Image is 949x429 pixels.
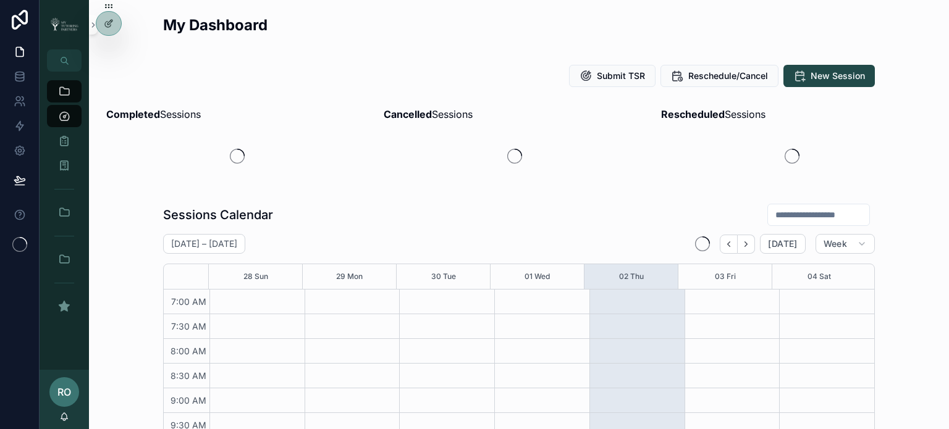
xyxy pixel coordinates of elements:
[720,235,738,254] button: Back
[738,235,755,254] button: Next
[661,108,725,120] strong: Rescheduled
[824,238,847,249] span: Week
[384,108,432,120] strong: Cancelled
[336,264,363,289] button: 29 Mon
[167,395,209,406] span: 9:00 AM
[811,70,865,82] span: New Session
[661,107,766,122] span: Sessions
[760,234,805,254] button: [DATE]
[168,296,209,307] span: 7:00 AM
[168,321,209,331] span: 7:30 AM
[783,65,875,87] button: New Session
[619,264,644,289] button: 02 Thu
[808,264,831,289] button: 04 Sat
[243,264,268,289] button: 28 Sun
[163,15,268,35] h2: My Dashboard
[106,108,160,120] strong: Completed
[163,206,273,223] h1: Sessions Calendar
[768,238,797,249] span: [DATE]
[106,107,201,122] span: Sessions
[47,17,82,33] img: App logo
[688,70,768,82] span: Reschedule/Cancel
[384,107,473,122] span: Sessions
[167,370,209,381] span: 8:30 AM
[167,346,209,356] span: 8:00 AM
[171,238,237,250] h2: [DATE] – [DATE]
[40,72,89,333] div: scrollable content
[715,264,736,289] button: 03 Fri
[57,385,71,399] span: RO
[660,65,778,87] button: Reschedule/Cancel
[816,234,875,254] button: Week
[569,65,656,87] button: Submit TSR
[597,70,645,82] span: Submit TSR
[431,264,456,289] button: 30 Tue
[525,264,550,289] button: 01 Wed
